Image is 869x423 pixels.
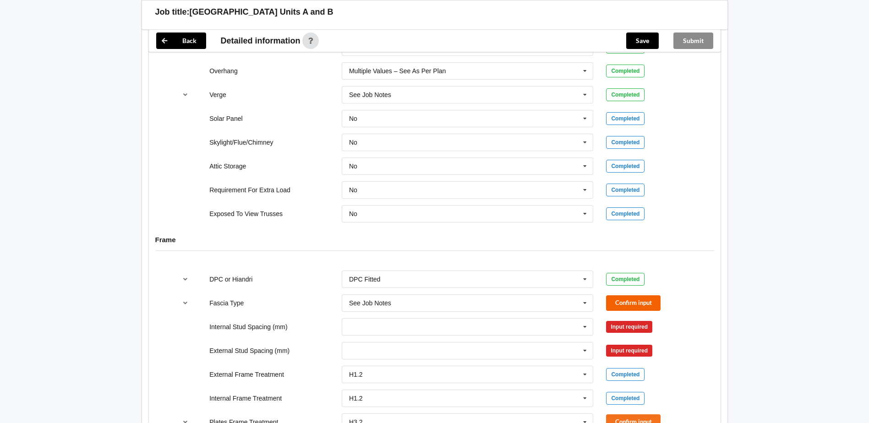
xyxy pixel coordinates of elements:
label: Requirement For Extra Load [209,186,290,194]
div: No [349,187,357,193]
div: No [349,115,357,122]
h3: Job title: [155,7,190,17]
div: Completed [606,368,645,381]
div: No [349,211,357,217]
div: Completed [606,184,645,196]
div: Completed [606,207,645,220]
span: Detailed information [221,37,301,45]
button: reference-toggle [176,271,194,287]
div: Completed [606,136,645,149]
label: External Frame Treatment [209,371,284,378]
div: Completed [606,160,645,173]
label: Solar Panel [209,115,242,122]
div: Multiple Values – See As Per Plan [349,68,446,74]
button: reference-toggle [176,295,194,311]
div: H1.2 [349,395,363,401]
div: Completed [606,112,645,125]
label: External Stud Spacing (mm) [209,347,290,354]
div: DPC Fitted [349,276,380,282]
h4: Frame [155,235,714,244]
button: Confirm input [606,295,661,310]
button: Save [626,33,659,49]
label: Attic Storage [209,163,246,170]
label: Internal Stud Spacing (mm) [209,323,287,331]
label: Exposed To View Trusses [209,210,283,217]
button: reference-toggle [176,87,194,103]
div: See Job Notes [349,300,391,306]
div: Input required [606,345,652,357]
label: DPC or Hiandri [209,276,252,283]
div: Completed [606,88,645,101]
h3: [GEOGRAPHIC_DATA] Units A and B [190,7,333,17]
div: Completed [606,392,645,405]
label: Overhang [209,67,237,75]
div: See Job Notes [349,92,391,98]
div: H1.2 [349,371,363,378]
label: Fascia Type [209,299,244,307]
label: Skylight/Flue/Chimney [209,139,273,146]
button: Back [156,33,206,49]
label: Verge [209,91,226,98]
div: No [349,139,357,146]
label: Internal Frame Treatment [209,395,282,402]
div: No [349,163,357,169]
div: Input required [606,321,652,333]
div: Completed [606,273,645,286]
div: Completed [606,65,645,77]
